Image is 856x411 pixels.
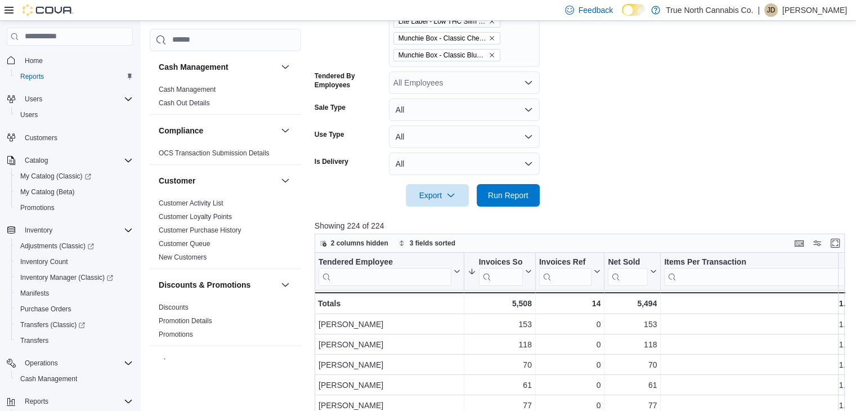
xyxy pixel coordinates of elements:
h3: Compliance [159,124,203,136]
div: 1.15 [664,378,854,392]
a: Promotion Details [159,316,212,324]
a: Cash Management [16,372,82,386]
span: Manifests [16,287,133,300]
span: Transfers [16,334,133,347]
button: Operations [20,356,62,370]
a: My Catalog (Classic) [16,169,96,183]
button: Cash Management [11,371,137,387]
div: 61 [608,378,657,392]
button: Invoices Sold [467,257,531,285]
span: Inventory Count [20,257,68,266]
div: [PERSON_NAME] [319,378,460,392]
a: Reports [16,70,48,83]
button: Cash Management [159,61,276,72]
span: Purchase Orders [20,305,71,314]
button: Reports [2,394,137,409]
button: Operations [2,355,137,371]
div: 70 [608,358,657,372]
span: My Catalog (Beta) [16,185,133,199]
div: 1.07 [664,318,854,331]
a: Customers [20,131,62,145]
div: 14 [539,297,600,310]
div: Net Sold [608,257,648,285]
div: 0 [539,318,600,331]
span: Discounts [159,302,189,311]
label: Use Type [315,130,344,139]
a: Promotions [159,330,193,338]
span: Users [16,108,133,122]
button: Tendered Employee [319,257,460,285]
button: Inventory [20,224,57,237]
a: Promotions [16,201,59,215]
span: Munchie Box - Classic Cherry [PERSON_NAME] Gummies Box - Hybrid - 5 Pack [398,33,486,44]
button: Catalog [2,153,137,168]
span: Home [25,56,43,65]
button: Customers [2,129,137,146]
span: Reports [20,395,133,408]
span: Reports [16,70,133,83]
span: Manifests [20,289,49,298]
div: [PERSON_NAME] [319,318,460,331]
button: Users [2,91,137,107]
span: Promotions [16,201,133,215]
span: Transfers (Classic) [20,320,85,329]
label: Tendered By Employees [315,72,384,90]
div: 153 [467,318,531,331]
input: Dark Mode [622,4,646,16]
span: Catalog [25,156,48,165]
div: 61 [467,378,531,392]
label: Sale Type [315,103,346,112]
div: 153 [608,318,657,331]
span: Transfers (Classic) [16,318,133,332]
a: Transfers [16,334,53,347]
p: True North Cannabis Co. [666,3,753,17]
button: Cash Management [279,60,292,73]
div: Invoices Ref [539,257,591,267]
div: 1.27 [664,358,854,372]
div: Jessica Devereux [764,3,778,17]
button: Customer [279,173,292,187]
a: Customer Loyalty Points [159,212,232,220]
button: Users [11,107,137,123]
a: Inventory Manager (Classic) [16,271,118,284]
a: Adjustments (Classic) [11,238,137,254]
button: Finance [279,355,292,368]
a: Transfers (Classic) [16,318,89,332]
span: Transfers [20,336,48,345]
span: Customer Queue [159,239,210,248]
button: All [389,126,540,148]
p: Showing 224 of 224 [315,220,850,231]
a: Adjustments (Classic) [16,239,98,253]
a: Discounts [159,303,189,311]
button: Discounts & Promotions [159,279,276,290]
a: Manifests [16,287,53,300]
div: [PERSON_NAME] [319,358,460,372]
span: Promotion Details [159,316,212,325]
h3: Cash Management [159,61,228,72]
a: New Customers [159,253,207,261]
button: Finance [159,356,276,367]
div: 5,508 [467,297,531,310]
span: Munchie Box - Classic Cherry Sours Gummies Box - Hybrid - 5 Pack [393,32,500,44]
div: 0 [539,358,600,372]
span: Operations [20,356,133,370]
span: Inventory Count [16,255,133,269]
button: Keyboard shortcuts [792,236,806,250]
span: Customers [20,131,133,145]
span: Customer Purchase History [159,225,241,234]
button: Remove Lite Label - Low THC Slim Pre-Roll - Hybrid - 10x0.35g from selection in this group [488,18,495,25]
div: [PERSON_NAME] [319,338,460,351]
button: Remove Munchie Box - Classic Blue Raspberry Sours Gummies Box - Hybrid - 5 Pack from selection in... [488,52,495,59]
button: Purchase Orders [11,301,137,317]
span: Adjustments (Classic) [20,242,94,251]
button: Reports [11,69,137,84]
span: Purchase Orders [16,302,133,316]
a: Home [20,54,47,68]
button: All [389,153,540,175]
div: Items Per Transaction [664,257,845,267]
button: Discounts & Promotions [279,278,292,291]
a: Customer Activity List [159,199,223,207]
span: Feedback [579,5,613,16]
div: Invoices Ref [539,257,591,285]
